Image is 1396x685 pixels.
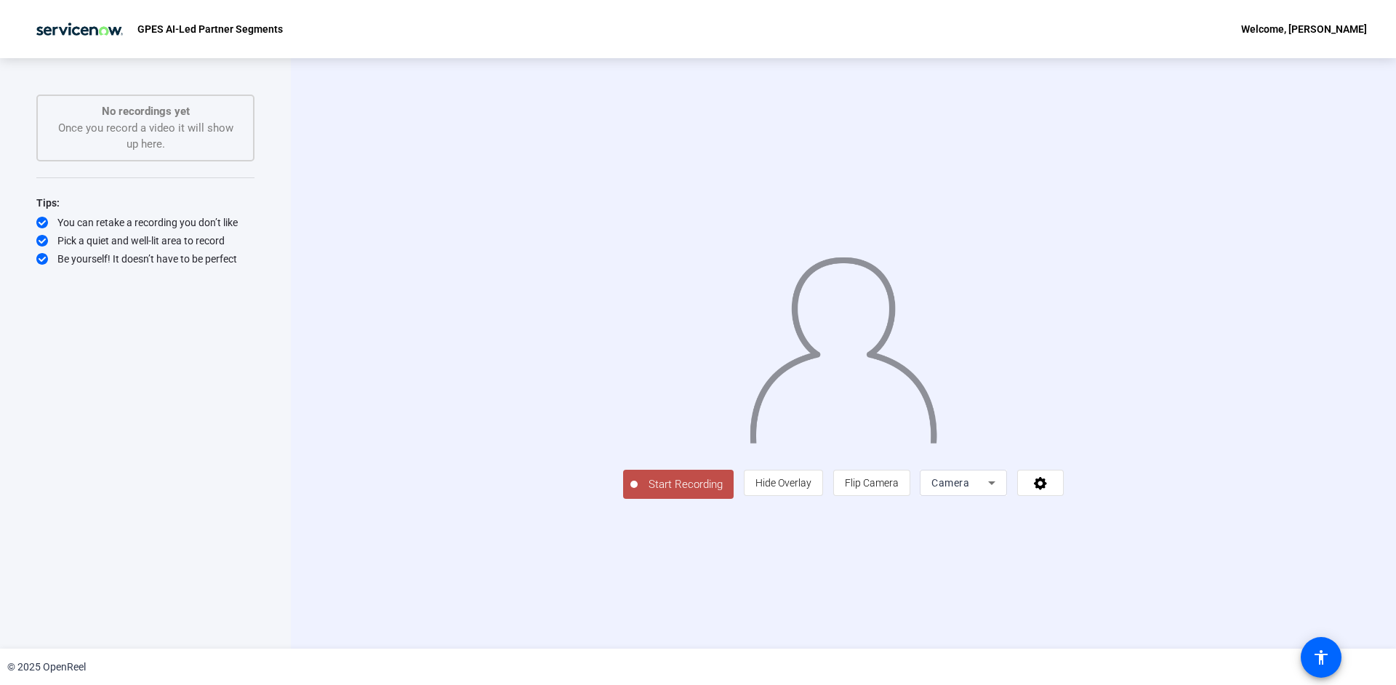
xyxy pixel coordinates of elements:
div: Pick a quiet and well-lit area to record [36,233,254,248]
img: overlay [748,245,939,444]
span: Hide Overlay [755,477,811,489]
span: Camera [931,477,969,489]
div: Tips: [36,194,254,212]
div: © 2025 OpenReel [7,660,86,675]
div: Be yourself! It doesn’t have to be perfect [36,252,254,266]
p: GPES AI-Led Partner Segments [137,20,283,38]
div: You can retake a recording you don’t like [36,215,254,230]
div: Welcome, [PERSON_NAME] [1241,20,1367,38]
mat-icon: accessibility [1312,649,1330,666]
div: Once you record a video it will show up here. [52,103,238,153]
p: No recordings yet [52,103,238,120]
button: Start Recording [623,470,734,499]
span: Flip Camera [845,477,899,489]
button: Flip Camera [833,470,910,496]
button: Hide Overlay [744,470,823,496]
span: Start Recording [638,476,734,493]
img: OpenReel logo [29,15,130,44]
